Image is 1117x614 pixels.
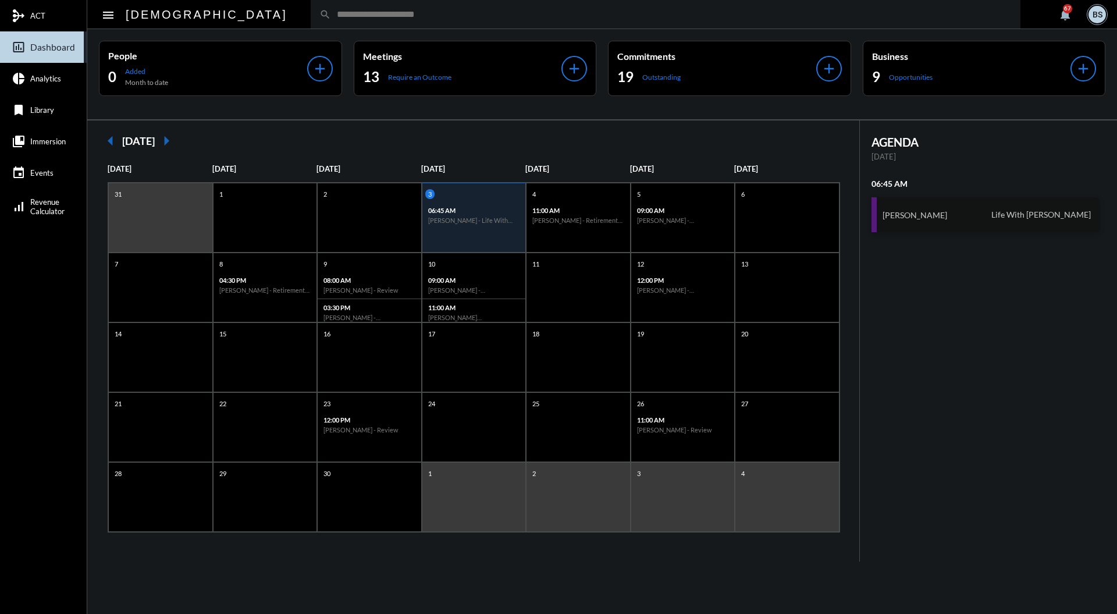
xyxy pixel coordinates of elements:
p: 11:00 AM [428,304,520,311]
mat-icon: add [566,61,582,77]
mat-icon: add [1075,61,1091,77]
h6: [PERSON_NAME] - Retirement Doctrine Review [532,217,624,224]
mat-icon: arrow_left [99,129,122,152]
p: 12:00 PM [323,416,415,424]
mat-icon: add [821,61,837,77]
p: 6 [738,189,748,199]
mat-icon: notifications [1058,8,1072,22]
p: People [108,50,307,61]
p: 10 [425,259,438,269]
p: [DATE] [212,164,317,173]
mat-icon: bookmark [12,103,26,117]
p: 8 [216,259,226,269]
h2: 19 [617,68,634,86]
h2: 9 [872,68,880,86]
p: 29 [216,469,229,478]
h3: [PERSON_NAME] [883,210,947,220]
p: 19 [634,329,647,339]
p: Meetings [363,51,562,62]
span: Analytics [30,74,61,83]
p: Business [872,51,1071,62]
h6: [PERSON_NAME] - [PERSON_NAME] - Income Protection [637,217,729,224]
h2: 13 [363,68,379,86]
h6: [PERSON_NAME] - Retirement Doctrine Review [219,286,311,294]
h6: [PERSON_NAME] - Review [323,286,415,294]
p: 3 [634,469,643,478]
p: 09:00 AM [637,207,729,214]
mat-icon: insert_chart_outlined [12,40,26,54]
h2: 0 [108,68,116,86]
p: 12 [634,259,647,269]
mat-icon: signal_cellular_alt [12,200,26,214]
p: 4 [529,189,539,199]
h2: [DATE] [122,134,155,147]
h6: [PERSON_NAME] ([PERSON_NAME]) [PERSON_NAME] - Retirement Income [428,314,520,321]
mat-icon: collections_bookmark [12,134,26,148]
p: [DATE] [734,164,839,173]
p: 30 [321,469,333,478]
p: 27 [738,399,751,409]
div: 67 [1063,4,1072,13]
p: 03:30 PM [323,304,415,311]
p: 26 [634,399,647,409]
p: 08:00 AM [323,276,415,284]
p: 06:45 AM [428,207,520,214]
h2: [DEMOGRAPHIC_DATA] [126,5,287,24]
span: Library [30,105,54,115]
h6: [PERSON_NAME] - [PERSON_NAME] - Review [428,286,520,294]
mat-icon: search [319,9,331,20]
p: [DATE] [630,164,735,173]
h6: [PERSON_NAME] - Life With [PERSON_NAME] [428,217,520,224]
h6: [PERSON_NAME] - Review [637,426,729,434]
p: 2 [529,469,539,478]
mat-icon: pie_chart [12,72,26,86]
mat-icon: arrow_right [155,129,178,152]
p: 28 [112,469,124,478]
p: 24 [425,399,438,409]
p: Month to date [125,78,168,87]
p: 11 [529,259,542,269]
p: [DATE] [871,152,1100,161]
p: 3 [425,189,435,199]
p: Commitments [617,51,816,62]
button: Toggle sidenav [97,3,120,26]
p: 1 [216,189,226,199]
p: 25 [529,399,542,409]
div: BS [1088,6,1106,23]
p: 4 [738,469,748,478]
p: 18 [529,329,542,339]
h6: [PERSON_NAME] - Review [323,426,415,434]
mat-icon: mediation [12,9,26,23]
span: Revenue Calculator [30,197,65,216]
h2: 06:45 AM [871,179,1100,189]
span: Life With [PERSON_NAME] [988,210,1094,220]
mat-icon: event [12,166,26,180]
p: 1 [425,469,435,478]
p: [DATE] [525,164,630,173]
p: 04:30 PM [219,276,311,284]
p: 23 [321,399,333,409]
mat-icon: add [312,61,328,77]
h2: AGENDA [871,135,1100,149]
p: 16 [321,329,333,339]
span: Immersion [30,137,66,146]
p: 9 [321,259,330,269]
p: 15 [216,329,229,339]
p: Require an Outcome [388,73,451,81]
p: 11:00 AM [637,416,729,424]
p: 17 [425,329,438,339]
h6: [PERSON_NAME] - [PERSON_NAME] - Verification [323,314,415,321]
p: 14 [112,329,124,339]
p: 21 [112,399,124,409]
p: 5 [634,189,643,199]
p: Outstanding [642,73,681,81]
p: 7 [112,259,121,269]
p: 20 [738,329,751,339]
p: [DATE] [316,164,421,173]
p: [DATE] [108,164,212,173]
p: [DATE] [421,164,526,173]
p: Added [125,67,168,76]
p: 31 [112,189,124,199]
p: Opportunities [889,73,933,81]
p: 2 [321,189,330,199]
